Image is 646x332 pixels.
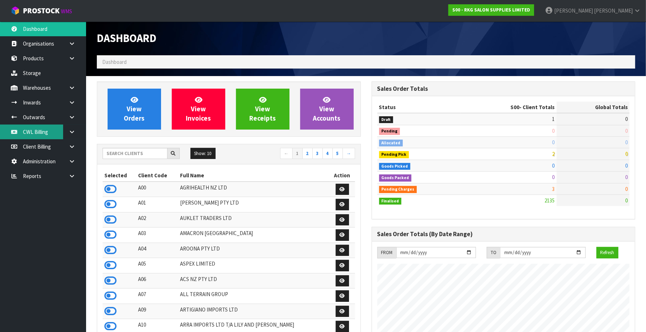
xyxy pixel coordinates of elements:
span: 0 [625,139,628,146]
td: ALL TERRAIN GROUP [178,289,330,304]
span: 0 [625,162,628,169]
span: [PERSON_NAME] [554,7,593,14]
span: 0 [625,197,628,204]
td: AMACRON [GEOGRAPHIC_DATA] [178,228,330,243]
td: A02 [136,212,178,228]
span: 3 [552,186,555,192]
a: ViewAccounts [300,89,354,130]
th: Selected [103,170,136,181]
small: WMS [61,8,72,15]
th: Client Code [136,170,178,181]
span: Goods Picked [379,163,411,170]
a: ← [280,148,293,159]
a: 3 [312,148,323,159]
td: AROONA PTY LTD [178,243,330,258]
a: ViewOrders [108,89,161,130]
span: ProStock [23,6,60,15]
td: A05 [136,258,178,273]
span: View Accounts [313,95,341,122]
td: AGRIHEALTH NZ LTD [178,182,330,197]
td: A01 [136,197,178,212]
span: 0 [552,139,555,146]
a: 1 [292,148,303,159]
a: S00 - RKG SALON SUPPLIES LIMITED [448,4,534,16]
a: 2 [302,148,313,159]
span: View Orders [124,95,145,122]
nav: Page navigation [234,148,355,160]
div: TO [487,247,500,258]
a: 4 [322,148,333,159]
td: ASPEX LIMITED [178,258,330,273]
span: 0 [552,127,555,134]
span: 0 [625,186,628,192]
td: A04 [136,243,178,258]
span: Pending Pick [379,151,409,158]
th: Global Totals [557,102,630,113]
td: A09 [136,304,178,319]
td: [PERSON_NAME] PTY LTD [178,197,330,212]
th: Status [377,102,461,113]
td: A03 [136,228,178,243]
span: 2 [552,150,555,157]
span: 0 [625,150,628,157]
h3: Sales Order Totals (By Date Range) [377,231,630,238]
button: Refresh [597,247,618,258]
span: View Receipts [249,95,276,122]
span: View Invoices [186,95,211,122]
span: Pending [379,128,400,135]
span: S00 [511,104,520,111]
strong: S00 - RKG SALON SUPPLIES LIMITED [452,7,530,13]
span: Draft [379,116,393,123]
span: 0 [552,174,555,181]
td: ARTIGIANO IMPORTS LTD [178,304,330,319]
span: 0 [625,116,628,122]
span: Allocated [379,140,403,147]
span: Dashboard [102,59,127,65]
h3: Sales Order Totals [377,85,630,92]
span: [PERSON_NAME] [594,7,633,14]
span: 2135 [545,197,555,204]
a: ViewInvoices [172,89,225,130]
img: cube-alt.png [11,6,20,15]
div: FROM [377,247,396,258]
a: → [343,148,355,159]
td: ACS NZ PTY LTD [178,273,330,289]
span: Goods Packed [379,174,412,182]
th: Action [330,170,355,181]
th: - Client Totals [461,102,557,113]
input: Search clients [103,148,168,159]
span: 0 [625,127,628,134]
span: Finalised [379,198,402,205]
span: Dashboard [97,31,156,45]
th: Full Name [178,170,330,181]
td: AUKLET TRADERS LTD [178,212,330,228]
a: ViewReceipts [236,89,289,130]
td: A07 [136,289,178,304]
span: Pending Charges [379,186,417,193]
a: 5 [333,148,343,159]
span: 1 [552,116,555,122]
button: Show: 10 [190,148,216,159]
span: 0 [552,162,555,169]
span: 0 [625,174,628,181]
td: A06 [136,273,178,289]
td: A00 [136,182,178,197]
